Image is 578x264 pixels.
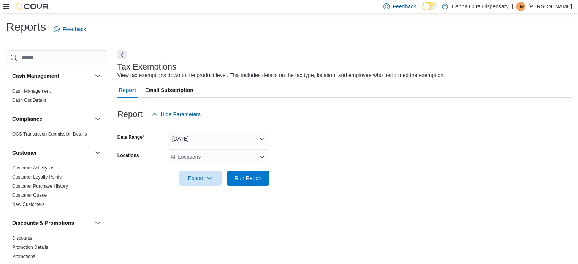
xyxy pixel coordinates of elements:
h3: Tax Exemptions [117,62,176,71]
p: Canna Cure Dispensary [452,2,508,11]
button: Discounts & Promotions [12,219,92,227]
button: Compliance [12,115,92,123]
span: Cash Out Details [12,97,47,103]
h3: Discounts & Promotions [12,219,74,227]
span: LM [518,2,524,11]
h3: Compliance [12,115,42,123]
h1: Reports [6,19,46,35]
a: Cash Management [12,89,51,94]
a: Cash Out Details [12,98,47,103]
span: Feedback [393,3,416,10]
span: Email Subscription [145,82,193,98]
a: Discounts [12,236,32,241]
span: OCS Transaction Submission Details [12,131,87,137]
a: Customer Loyalty Points [12,174,62,180]
a: OCS Transaction Submission Details [12,131,87,137]
a: Promotions [12,254,35,259]
button: Export [179,171,222,186]
span: Feedback [63,25,86,33]
button: Discounts & Promotions [93,218,102,228]
span: Report [119,82,136,98]
a: New Customers [12,202,44,207]
input: Dark Mode [422,2,438,10]
span: Customer Purchase History [12,183,68,189]
span: New Customers [12,201,44,207]
div: Cash Management [6,87,108,108]
button: Open list of options [259,154,265,160]
div: Customer [6,163,108,212]
a: Feedback [51,22,89,37]
p: [PERSON_NAME] [528,2,572,11]
a: Promotion Details [12,245,48,250]
label: Locations [117,152,139,158]
span: Export [184,171,217,186]
span: Run Report [234,174,262,182]
span: Dark Mode [422,10,423,11]
span: Discounts [12,235,32,241]
h3: Report [117,110,143,119]
button: Hide Parameters [149,107,204,122]
div: Compliance [6,130,108,142]
button: Cash Management [12,72,92,80]
button: Cash Management [93,71,102,81]
a: Customer Queue [12,193,47,198]
span: Cash Management [12,88,51,94]
button: Customer [93,148,102,157]
span: Customer Queue [12,192,47,198]
a: Customer Purchase History [12,183,68,189]
button: [DATE] [168,131,269,146]
a: Customer Activity List [12,165,56,171]
div: Discounts & Promotions [6,234,108,264]
button: Run Report [227,171,269,186]
h3: Cash Management [12,72,59,80]
button: Next [117,50,127,59]
span: Hide Parameters [161,111,201,118]
span: Promotions [12,253,35,259]
button: Compliance [93,114,102,123]
div: View tax exemptions down to the product level. This includes details on the tax type, location, a... [117,71,445,79]
span: Promotion Details [12,244,48,250]
button: Customer [12,149,92,157]
div: Linnelle Mitchell [516,2,525,11]
label: Date Range [117,134,144,140]
h3: Customer [12,149,37,157]
img: Cova [15,3,49,10]
p: | [511,2,513,11]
